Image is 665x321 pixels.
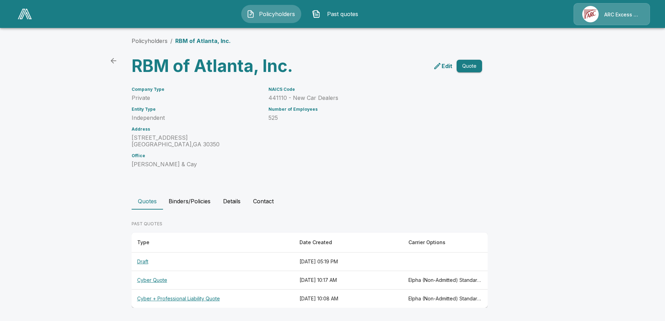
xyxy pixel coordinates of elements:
a: edit [432,60,454,72]
button: Quotes [132,193,163,210]
th: Elpha (Non-Admitted) Standard, Elpha (Non-Admitted) Enhanced, Cowbell (Admitted), Corvus Cyber (N... [403,290,487,308]
button: Past quotes IconPast quotes [307,5,367,23]
th: Cyber + Professional Liability Quote [132,290,294,308]
th: [DATE] 10:17 AM [294,271,403,290]
span: Policyholders [258,10,296,18]
span: Past quotes [323,10,362,18]
h3: RBM of Atlanta, Inc. [132,56,304,76]
h6: Company Type [132,87,260,92]
button: Quote [457,60,482,73]
li: / [170,37,172,45]
p: 525 [268,115,465,121]
h6: NAICS Code [268,87,465,92]
th: [DATE] 10:08 AM [294,290,403,308]
h6: Office [132,153,260,158]
img: Policyholders Icon [246,10,255,18]
th: Type [132,233,294,253]
h6: Entity Type [132,107,260,112]
button: Details [216,193,247,210]
p: RBM of Atlanta, Inc. [175,37,231,45]
th: [DATE] 05:19 PM [294,253,403,271]
h6: Number of Employees [268,107,465,112]
a: back [106,54,120,68]
p: 441110 - New Car Dealers [268,95,465,101]
h6: Address [132,127,260,132]
img: Past quotes Icon [312,10,320,18]
th: Carrier Options [403,233,487,253]
th: Cyber Quote [132,271,294,290]
th: Draft [132,253,294,271]
button: Contact [247,193,279,210]
p: Edit [442,62,452,70]
p: Independent [132,115,260,121]
p: PAST QUOTES [132,221,488,227]
p: [STREET_ADDRESS] [GEOGRAPHIC_DATA] , GA 30350 [132,134,260,148]
button: Policyholders IconPolicyholders [241,5,301,23]
th: Elpha (Non-Admitted) Standard, Elpha (Non-Admitted) Enhanced, Corvus Cyber (Non-Admitted), Cowbel... [403,271,487,290]
a: Policyholders [132,37,168,44]
button: Binders/Policies [163,193,216,210]
img: AA Logo [18,9,32,19]
th: Date Created [294,233,403,253]
table: responsive table [132,233,488,308]
div: policyholder tabs [132,193,534,210]
p: [PERSON_NAME] & Cay [132,161,260,168]
nav: breadcrumb [132,37,231,45]
p: Private [132,95,260,101]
